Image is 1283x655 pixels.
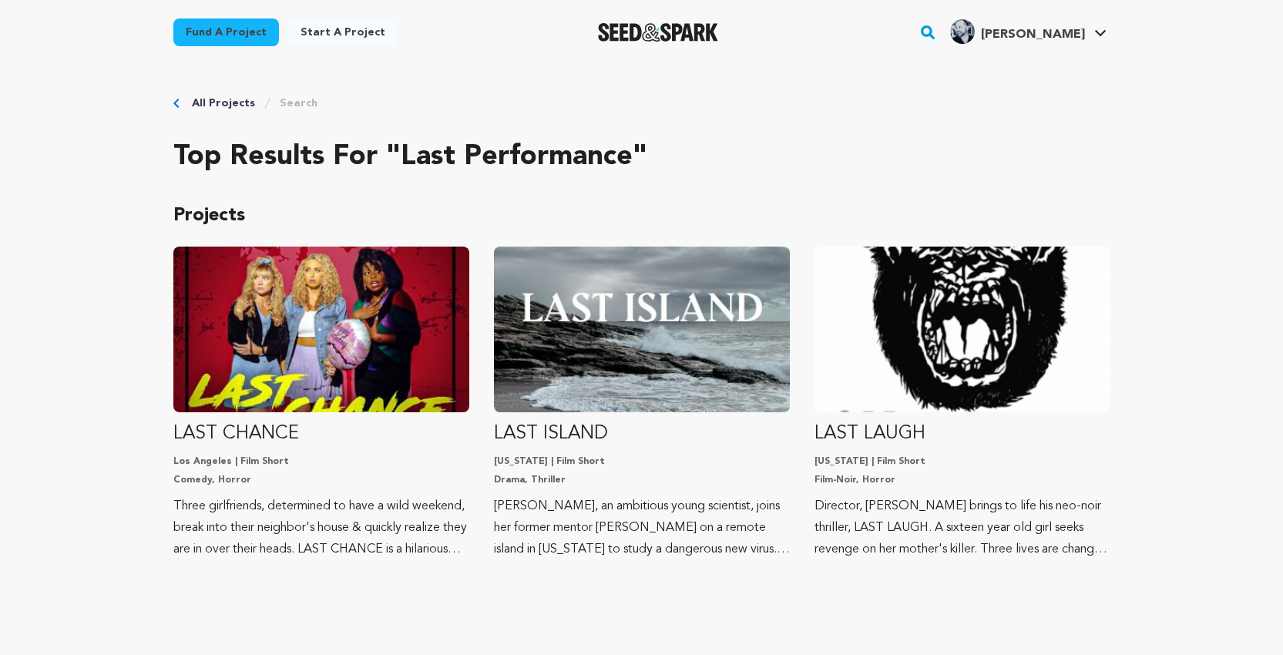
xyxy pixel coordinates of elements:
h2: Top results for "last performance" [173,142,1110,173]
p: [US_STATE] | Film Short [494,455,790,468]
p: Director, [PERSON_NAME] brings to life his neo-noir thriller, LAST LAUGH. A sixteen year old girl... [814,495,1110,560]
a: Fund a project [173,18,279,46]
div: Breadcrumb [173,96,1110,111]
a: Fund LAST CHANCE [173,247,469,560]
p: Drama, Thriller [494,474,790,486]
a: All Projects [192,96,255,111]
p: LAST ISLAND [494,422,790,446]
span: Mark A.'s Profile [947,16,1110,49]
img: 91d068b09b21bed6.jpg [950,19,975,44]
a: Search [280,96,317,111]
p: Los Angeles | Film Short [173,455,469,468]
a: Mark A.'s Profile [947,16,1110,44]
p: Comedy, Horror [173,474,469,486]
p: LAST CHANCE [173,422,469,446]
p: Three girlfriends, determined to have a wild weekend, break into their neighbor's house & quickly... [173,495,469,560]
a: Fund LAST LAUGH [814,247,1110,560]
a: Seed&Spark Homepage [598,23,719,42]
p: [US_STATE] | Film Short [814,455,1110,468]
p: Film-Noir, Horror [814,474,1110,486]
a: Start a project [288,18,398,46]
img: Seed&Spark Logo Dark Mode [598,23,719,42]
p: LAST LAUGH [814,422,1110,446]
div: Mark A.'s Profile [950,19,1085,44]
span: [PERSON_NAME] [981,29,1085,41]
p: Projects [173,203,1110,228]
p: [PERSON_NAME], an ambitious young scientist, joins her former mentor [PERSON_NAME] on a remote is... [494,495,790,560]
a: Fund LAST ISLAND [494,247,790,560]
